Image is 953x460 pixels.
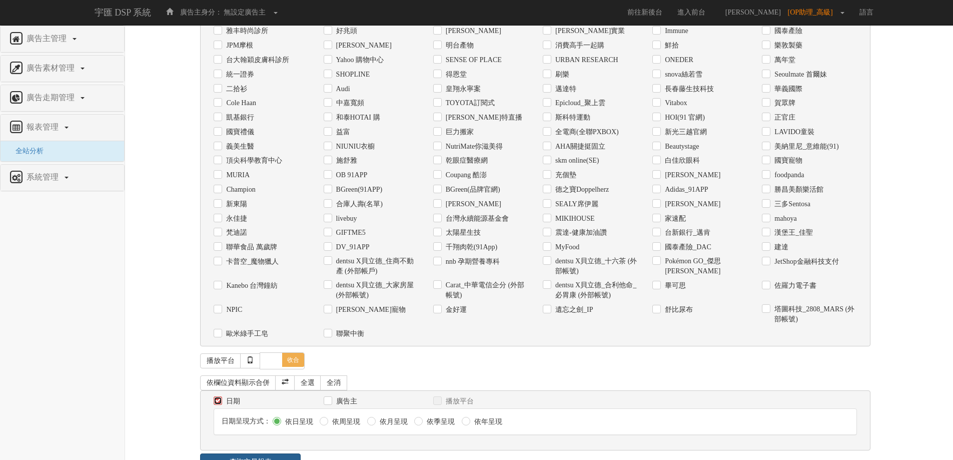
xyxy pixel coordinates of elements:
label: 全電商(全聯PXBOX) [553,127,619,137]
label: 消費高手一起購 [553,41,604,51]
span: 無設定廣告主 [224,9,266,16]
label: 益富 [334,127,350,137]
label: ONEDER [662,55,693,65]
label: OB 91APP [334,170,368,180]
label: nnb 孕期營養專科 [443,257,500,267]
label: [PERSON_NAME] [662,199,720,209]
label: 白佳欣眼科 [662,156,700,166]
label: dentsu X貝立德_大家房屋 (外部帳號) [334,280,418,300]
label: 建達 [772,242,788,252]
label: 統一證券 [224,70,254,80]
span: 日期呈現方式： [222,417,271,425]
span: 廣告素材管理 [24,64,80,72]
label: dentsu X貝立德_十六茶 (外部帳號) [553,256,637,276]
label: Cole Haan [224,98,256,108]
label: NutriMate你滋美得 [443,142,503,152]
label: 依季呈現 [424,417,455,427]
label: [PERSON_NAME]特直播 [443,113,522,123]
a: 全消 [320,375,347,390]
label: Immune [662,26,688,36]
label: 廣告主 [334,396,357,406]
label: 依月呈現 [377,417,408,427]
label: 和泰HOTAI 購 [334,113,380,123]
label: [PERSON_NAME]實業 [553,26,625,36]
label: 聯聚中衡 [334,329,364,339]
label: URBAN RESEARCH [553,55,618,65]
label: 刷樂 [553,70,569,80]
label: dentsu X貝立德_合利他命_必胃康 (外部帳號) [553,280,637,300]
a: 廣告走期管理 [8,90,117,106]
label: 佐羅力電子書 [772,281,816,291]
a: 系統管理 [8,170,117,186]
label: [PERSON_NAME] [443,199,501,209]
label: 三多Sentosa [772,199,810,209]
label: NIUNIU衣櫥 [334,142,375,152]
label: 美納里尼_意維能(91) [772,142,838,152]
label: 歐米綠手工皂 [224,329,268,339]
a: 廣告主管理 [8,31,117,47]
label: Pokémon GO_傑思[PERSON_NAME] [662,256,747,276]
label: 義美生醫 [224,142,254,152]
label: 新光三越官網 [662,127,707,137]
label: Carat_中華電信企分 (外部帳號) [443,280,528,300]
label: 依年呈現 [472,417,502,427]
label: 長春藤生技科技 [662,84,714,94]
label: 塔圖科技_2808_MARS (外部帳號) [772,304,856,324]
label: 樂敦製藥 [772,41,802,51]
label: [PERSON_NAME] [443,26,501,36]
label: 勝昌美顏樂活館 [772,185,823,195]
label: 國寶禮儀 [224,127,254,137]
label: 華義國際 [772,84,802,94]
label: 合庫人壽(名單) [334,199,383,209]
label: 德之寶Doppelherz [553,185,609,195]
label: NPIC [224,305,242,315]
span: 廣告走期管理 [24,93,80,102]
label: 正官庄 [772,113,795,123]
label: BGreen(品牌官網) [443,185,500,195]
label: Kanebo 台灣鐘紡 [224,281,278,291]
label: 斯科特運動 [553,113,590,123]
label: MURIA [224,170,250,180]
label: 皇翔永寧案 [443,84,481,94]
label: DV_91APP [334,242,370,252]
label: 新東陽 [224,199,247,209]
label: 依日呈現 [283,417,313,427]
label: 雅丰時尚診所 [224,26,268,36]
label: 播放平台 [443,396,474,406]
label: livebuy [334,214,357,224]
label: Seoulmate 首爾妹 [772,70,827,80]
a: 全站分析 [8,147,44,155]
span: [OP助理_高級] [788,9,838,16]
label: AHA關捷挺固立 [553,142,605,152]
label: 賀眾牌 [772,98,795,108]
label: 頂尖科學教育中心 [224,156,282,166]
label: SENSE ОF PLACE [443,55,502,65]
label: 中嘉寬頻 [334,98,364,108]
span: 收合 [282,353,304,367]
label: Beautystage [662,142,699,152]
label: 巨力搬家 [443,127,474,137]
label: [PERSON_NAME]寵物 [334,305,406,315]
label: dentsu X貝立德_住商不動產 (外部帳戶) [334,256,418,276]
label: 遺忘之劍_IP [553,305,593,315]
label: [PERSON_NAME] [334,41,392,51]
span: 廣告主管理 [24,34,72,43]
label: 乾眼症醫療網 [443,156,488,166]
label: 依周呈現 [330,417,360,427]
label: 得恩堂 [443,70,467,80]
label: mahoya [772,214,796,224]
label: 萬年堂 [772,55,795,65]
label: HOI(91 官網) [662,113,705,123]
a: 全選 [294,375,321,390]
label: Audi [334,84,350,94]
label: foodpanda [772,170,804,180]
a: 報表管理 [8,120,117,136]
label: BGreen(91APP) [334,185,383,195]
label: Yahoo 購物中心 [334,55,384,65]
label: 家速配 [662,214,686,224]
label: Epicloud_聚上雲 [553,98,605,108]
label: SEALY席伊麗 [553,199,598,209]
label: 國泰產險 [772,26,802,36]
label: 梵迪諾 [224,228,247,238]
